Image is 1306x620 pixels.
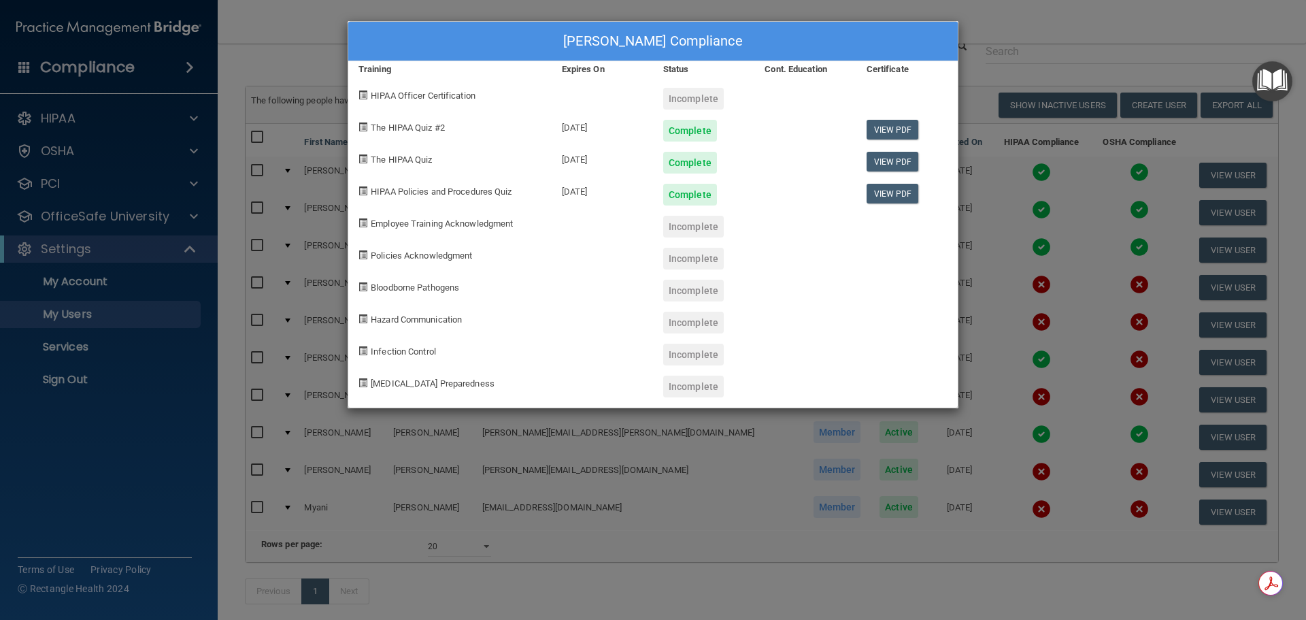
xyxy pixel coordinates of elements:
div: [PERSON_NAME] Compliance [348,22,958,61]
div: Status [653,61,754,78]
span: Hazard Communication [371,314,462,325]
div: Complete [663,184,717,206]
div: [DATE] [552,174,653,206]
div: Complete [663,152,717,174]
div: Incomplete [663,280,724,301]
span: The HIPAA Quiz [371,154,432,165]
div: Certificate [856,61,958,78]
div: Expires On [552,61,653,78]
div: [DATE] [552,142,653,174]
span: HIPAA Policies and Procedures Quiz [371,186,512,197]
iframe: Drift Widget Chat Controller [1071,523,1290,578]
span: Infection Control [371,346,436,357]
span: Bloodborne Pathogens [371,282,459,293]
button: Open Resource Center [1252,61,1292,101]
span: HIPAA Officer Certification [371,91,475,101]
a: View PDF [867,184,919,203]
a: View PDF [867,120,919,140]
span: The HIPAA Quiz #2 [371,123,445,133]
div: Incomplete [663,376,724,397]
div: Incomplete [663,88,724,110]
div: Cont. Education [754,61,856,78]
div: Incomplete [663,216,724,238]
span: Policies Acknowledgment [371,250,472,261]
div: Incomplete [663,312,724,333]
div: Incomplete [663,248,724,270]
div: Training [348,61,552,78]
a: View PDF [867,152,919,172]
span: [MEDICAL_DATA] Preparedness [371,378,495,389]
div: [DATE] [552,110,653,142]
span: Employee Training Acknowledgment [371,218,513,229]
div: Complete [663,120,717,142]
div: Incomplete [663,344,724,365]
